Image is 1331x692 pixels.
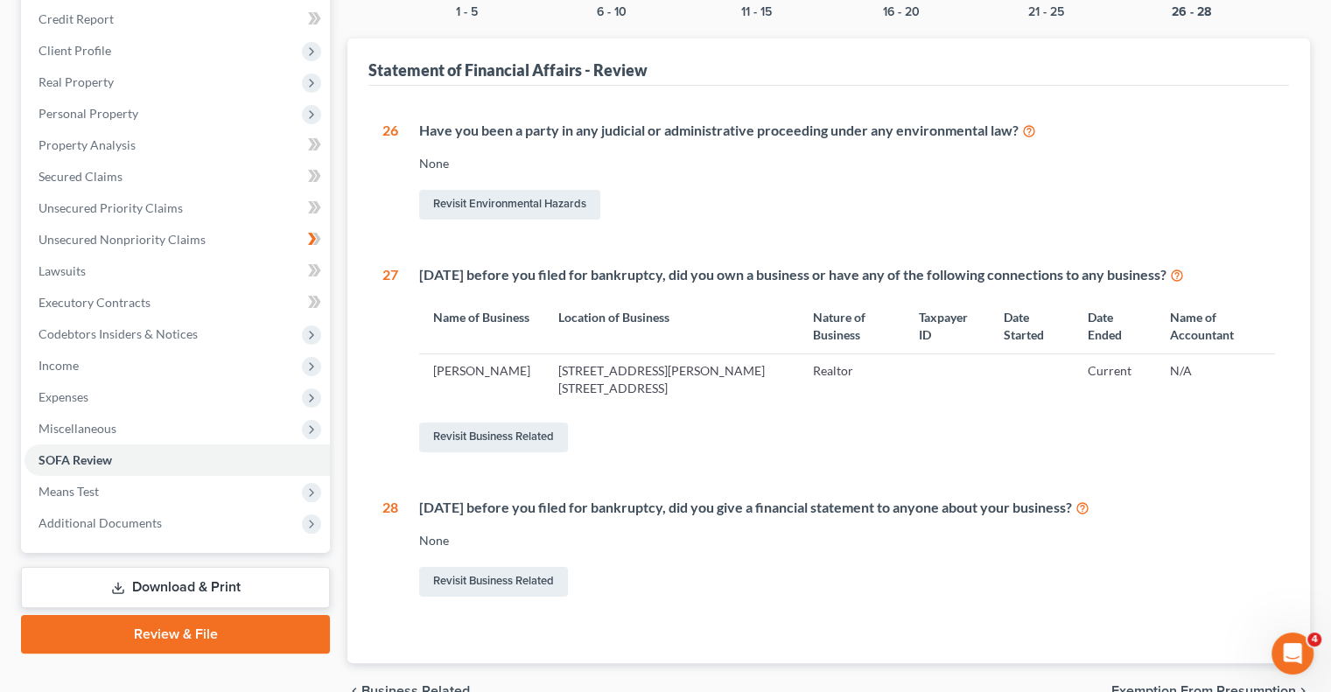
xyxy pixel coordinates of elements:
th: Name of Business [419,298,544,353]
div: None [419,532,1275,549]
span: Credit Report [39,11,114,26]
td: N/A [1156,354,1275,405]
span: Unsecured Priority Claims [39,200,183,215]
td: [PERSON_NAME] [419,354,544,405]
iframe: Intercom live chat [1271,633,1313,675]
span: Lawsuits [39,263,86,278]
a: Secured Claims [25,161,330,192]
span: Miscellaneous [39,421,116,436]
button: 11 - 15 [741,6,772,18]
a: Download & Print [21,567,330,608]
div: 28 [382,498,398,600]
button: 21 - 25 [1028,6,1064,18]
span: Income [39,358,79,373]
a: Property Analysis [25,129,330,161]
td: Current [1074,354,1156,405]
span: Personal Property [39,106,138,121]
div: [DATE] before you filed for bankruptcy, did you own a business or have any of the following conne... [419,265,1275,285]
td: Realtor [799,354,905,405]
span: Means Test [39,484,99,499]
button: 6 - 10 [597,6,627,18]
a: Executory Contracts [25,287,330,318]
span: Unsecured Nonpriority Claims [39,232,206,247]
th: Date Started [990,298,1074,353]
span: Codebtors Insiders & Notices [39,326,198,341]
th: Nature of Business [799,298,905,353]
th: Name of Accountant [1156,298,1275,353]
div: 26 [382,121,398,223]
span: Real Property [39,74,114,89]
div: [DATE] before you filed for bankruptcy, did you give a financial statement to anyone about your b... [419,498,1275,518]
td: [STREET_ADDRESS][PERSON_NAME] [STREET_ADDRESS] [544,354,798,405]
a: Review & File [21,615,330,654]
a: Unsecured Priority Claims [25,192,330,224]
button: 1 - 5 [456,6,478,18]
div: 27 [382,265,398,456]
span: Executory Contracts [39,295,151,310]
span: SOFA Review [39,452,112,467]
div: Have you been a party in any judicial or administrative proceeding under any environmental law? [419,121,1275,141]
a: Revisit Environmental Hazards [419,190,600,220]
span: Expenses [39,389,88,404]
div: None [419,155,1275,172]
a: Revisit Business Related [419,567,568,597]
a: Unsecured Nonpriority Claims [25,224,330,255]
span: Property Analysis [39,137,136,152]
a: Lawsuits [25,255,330,287]
span: Client Profile [39,43,111,58]
th: Date Ended [1074,298,1156,353]
span: Additional Documents [39,515,162,530]
a: SOFA Review [25,444,330,476]
button: 26 - 28 [1172,6,1211,18]
a: Credit Report [25,3,330,35]
th: Location of Business [544,298,798,353]
div: Statement of Financial Affairs - Review [368,59,648,80]
a: Revisit Business Related [419,423,568,452]
button: 16 - 20 [883,6,920,18]
span: 4 [1307,633,1321,647]
th: Taxpayer ID [905,298,990,353]
span: Secured Claims [39,169,123,184]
